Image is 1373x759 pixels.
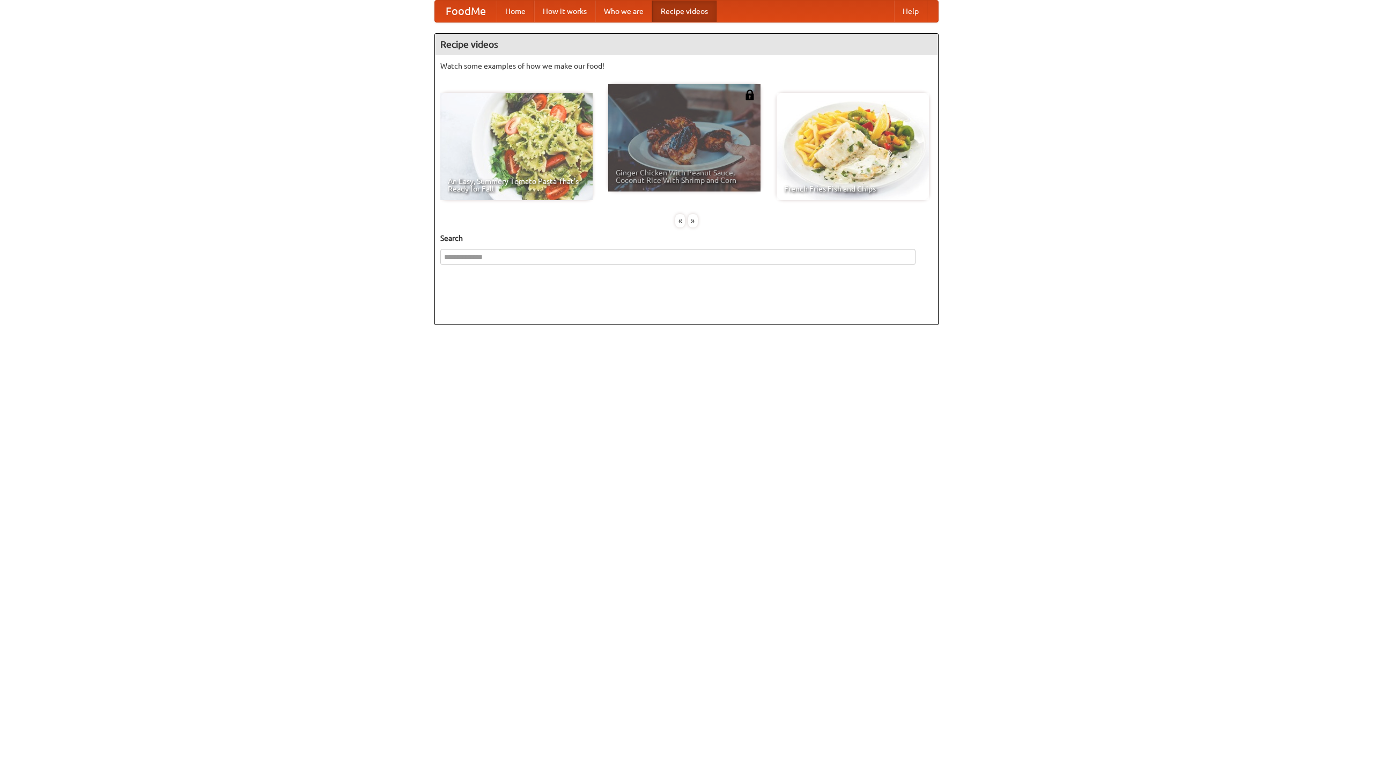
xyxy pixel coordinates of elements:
[894,1,927,22] a: Help
[652,1,717,22] a: Recipe videos
[435,1,497,22] a: FoodMe
[440,61,933,71] p: Watch some examples of how we make our food!
[595,1,652,22] a: Who we are
[688,214,698,227] div: »
[440,93,593,200] a: An Easy, Summery Tomato Pasta That's Ready for Fall
[744,90,755,100] img: 483408.png
[448,178,585,193] span: An Easy, Summery Tomato Pasta That's Ready for Fall
[534,1,595,22] a: How it works
[497,1,534,22] a: Home
[777,93,929,200] a: French Fries Fish and Chips
[784,185,921,193] span: French Fries Fish and Chips
[435,34,938,55] h4: Recipe videos
[440,233,933,244] h5: Search
[675,214,685,227] div: «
